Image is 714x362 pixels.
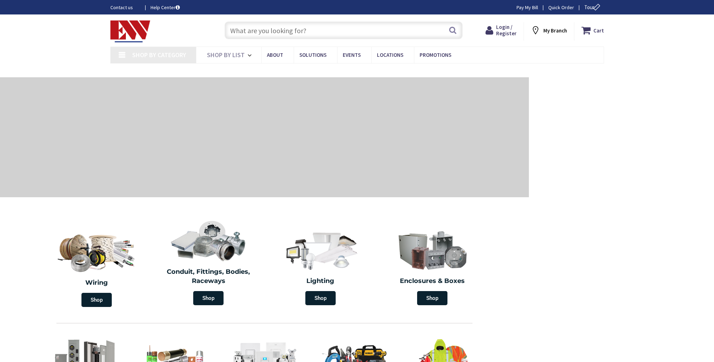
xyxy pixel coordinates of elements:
span: Tour [584,4,602,11]
span: Events [343,52,361,58]
span: Promotions [420,52,451,58]
a: Login / Register [486,24,517,37]
a: Wiring Shop [41,226,153,310]
a: Conduit, Fittings, Bodies, Raceways Shop [154,217,263,309]
a: Pay My Bill [517,4,538,11]
h2: Conduit, Fittings, Bodies, Raceways [158,267,260,285]
a: Enclosures & Boxes Shop [378,226,487,309]
span: Login / Register [496,24,517,37]
span: Shop [193,291,224,305]
h2: Lighting [270,277,371,286]
span: Shop By Category [132,51,186,59]
span: Shop [81,293,112,307]
h2: Wiring [44,278,149,288]
input: What are you looking for? [225,22,463,39]
span: Shop [417,291,447,305]
a: Lighting Shop [266,226,375,309]
strong: Cart [593,24,604,37]
a: Contact us [110,4,139,11]
a: Quick Order [548,4,574,11]
a: Help Center [151,4,180,11]
span: About [267,52,283,58]
span: Shop By List [207,51,245,59]
h2: Enclosures & Boxes [382,277,483,286]
span: Shop [305,291,336,305]
img: Electrical Wholesalers, Inc. [110,20,151,42]
span: Solutions [299,52,327,58]
div: My Branch [531,24,567,37]
a: Cart [581,24,604,37]
strong: My Branch [543,27,567,34]
span: Locations [377,52,403,58]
